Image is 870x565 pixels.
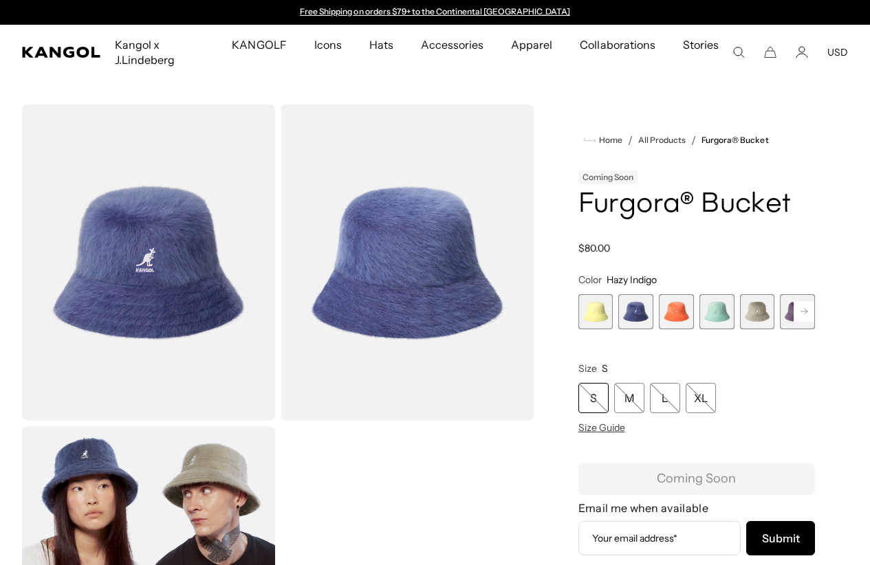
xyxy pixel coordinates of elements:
span: Color [578,274,602,286]
label: Deep Plum [780,294,815,329]
span: Coming Soon [657,469,736,488]
div: L [650,383,680,413]
a: Stories [669,25,732,80]
a: KANGOLF [218,25,300,65]
div: 4 of 10 [699,294,735,329]
img: color-hazy-indigo [22,104,275,421]
button: USD [827,46,848,58]
label: Coral Flame [659,294,694,329]
div: M [614,383,644,413]
a: Hats [356,25,407,65]
label: Hazy Indigo [618,294,653,329]
span: Size [578,362,597,375]
a: All Products [638,135,686,145]
span: Collaborations [580,25,655,65]
button: Coming Soon [578,463,815,495]
span: Hazy Indigo [607,274,657,286]
div: 2 of 10 [618,294,653,329]
span: Hats [369,25,393,65]
span: Accessories [421,25,483,65]
a: Apparel [497,25,566,65]
div: S [578,383,609,413]
h4: Email me when available [578,500,815,516]
button: Subscribe [746,521,815,555]
li: / [686,132,696,148]
a: Kangol [22,47,101,58]
label: Aquatic [699,294,735,329]
a: Icons [301,25,356,65]
summary: Search here [732,46,745,58]
span: Stories [683,25,719,80]
div: 6 of 10 [780,294,815,329]
div: 5 of 10 [740,294,775,329]
span: Submit [762,530,800,546]
label: Butter Chiffon [578,294,613,329]
div: 1 of 2 [294,7,577,18]
a: Account [796,46,808,58]
span: KANGOLF [232,25,286,65]
span: Apparel [511,25,552,65]
span: Home [596,135,622,145]
a: Free Shipping on orders $79+ to the Continental [GEOGRAPHIC_DATA] [300,6,570,16]
div: XL [686,383,716,413]
div: 1 of 10 [578,294,613,329]
span: Icons [314,25,342,65]
nav: breadcrumbs [578,132,815,148]
div: Announcement [294,7,577,18]
a: Home [584,134,622,146]
a: Accessories [407,25,497,65]
label: Warm Grey [740,294,775,329]
span: $80.00 [578,242,610,254]
li: / [622,132,633,148]
span: S [602,362,608,375]
span: Kangol x J.Lindeberg [115,25,204,80]
div: Coming Soon [578,170,638,184]
a: Furgora® Bucket [702,135,768,145]
a: Kangol x J.Lindeberg [101,25,218,80]
span: Size Guide [578,421,625,434]
button: Cart [764,46,776,58]
slideshow-component: Announcement bar [294,7,577,18]
div: 3 of 10 [659,294,694,329]
h1: Furgora® Bucket [578,190,815,220]
img: color-hazy-indigo [281,104,534,421]
a: Collaborations [566,25,668,65]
